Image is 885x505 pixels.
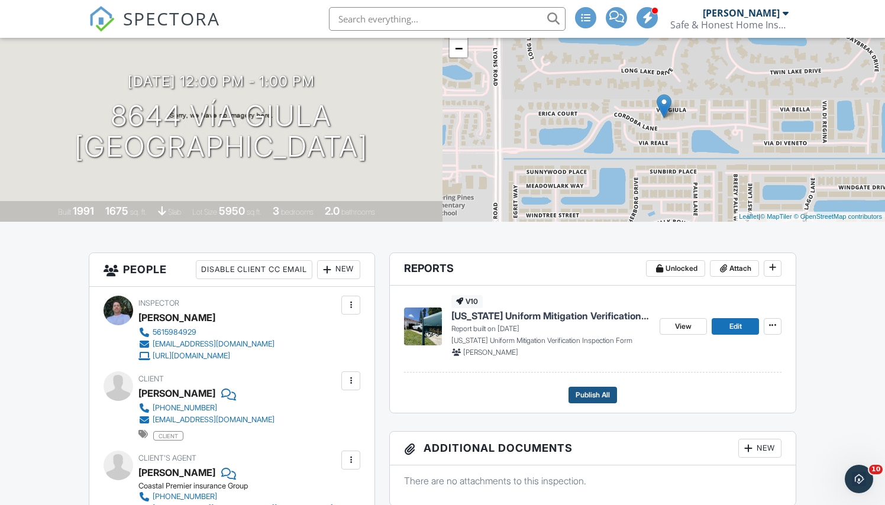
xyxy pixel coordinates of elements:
a: © MapTiler [760,213,792,220]
div: 1991 [73,205,94,217]
h3: Additional Documents [390,432,796,465]
button: Help [158,369,237,416]
a: Leaflet [739,213,758,220]
div: | [736,212,885,222]
a: [EMAIL_ADDRESS][DOMAIN_NAME] [138,414,274,426]
div: 3 [273,205,279,217]
div: [PERSON_NAME] [703,7,780,19]
span: Client [138,374,164,383]
span: Client's Agent [138,454,196,462]
button: Messages [79,369,157,416]
div: Close [204,19,225,40]
span: sq. ft. [130,208,147,216]
span: Lot Size [192,208,217,216]
span: bathrooms [341,208,375,216]
iframe: Intercom live chat [845,465,873,493]
span: bedrooms [281,208,314,216]
div: New [738,439,781,458]
a: Zoom out [450,40,467,57]
span: sq.ft. [247,208,261,216]
h3: People [89,253,375,287]
img: logo [24,22,122,41]
span: slab [168,208,181,216]
a: [EMAIL_ADDRESS][DOMAIN_NAME] [138,338,274,350]
div: 5615984929 [153,328,196,337]
a: [PHONE_NUMBER] [138,402,274,414]
span: 10 [869,465,883,474]
span: Help [188,399,206,407]
span: Inspector [138,299,179,307]
a: [URL][DOMAIN_NAME] [138,350,274,362]
p: There are no attachments to this inspection. [404,474,781,487]
h1: 8644 Vía Giula [GEOGRAPHIC_DATA] [75,101,368,163]
a: 5615984929 [138,326,274,338]
span: Built [58,208,71,216]
div: Disable Client CC Email [196,260,312,279]
span: SPECTORA [123,6,220,31]
div: [PHONE_NUMBER] [153,492,217,501]
a: [PHONE_NUMBER] [138,491,333,503]
img: The Best Home Inspection Software - Spectora [89,6,115,32]
a: © OpenStreetMap contributors [794,213,882,220]
p: Hello! [24,84,213,104]
div: [EMAIL_ADDRESS][DOMAIN_NAME] [153,415,274,425]
div: Safe & Honest Home Inspection Services [670,19,789,31]
p: How can we help? [24,104,213,124]
div: [URL][DOMAIN_NAME] [153,351,230,361]
div: [PHONE_NUMBER] [153,403,217,413]
div: 2.0 [325,205,340,217]
a: [PERSON_NAME] [138,464,215,481]
div: New [317,260,360,279]
div: Coastal Premier insurance Group [138,481,343,491]
div: 5950 [219,205,245,217]
span: Messages [98,399,139,407]
a: SPECTORA [89,16,220,41]
input: Search everything... [329,7,566,31]
div: 1675 [105,205,128,217]
span: Client [153,431,183,441]
div: [PERSON_NAME] [138,309,215,326]
div: [EMAIL_ADDRESS][DOMAIN_NAME] [153,339,274,349]
h3: [DATE] 12:00 pm - 1:00 pm [128,73,315,89]
span: Home [26,399,53,407]
div: [PERSON_NAME] [138,384,215,402]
